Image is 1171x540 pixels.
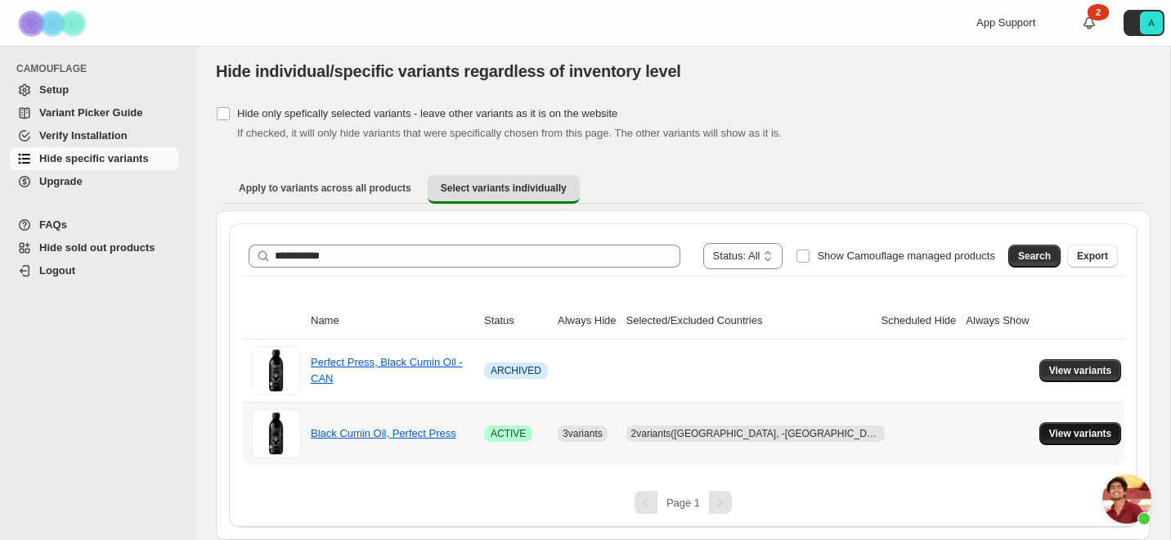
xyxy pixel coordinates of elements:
span: Page 1 [666,497,700,509]
th: Scheduled Hide [877,303,962,340]
a: Verify Installation [10,124,178,147]
span: ACTIVE [491,427,526,440]
a: Hide specific variants [10,147,178,170]
span: Upgrade [39,175,83,187]
img: Perfect Press, Black Cumin Oil - CAN [252,346,301,395]
span: View variants [1049,364,1112,377]
span: Verify Installation [39,129,128,142]
span: Avatar with initials A [1140,11,1163,34]
button: Apply to variants across all products [226,175,424,201]
div: Open chat [1102,475,1151,524]
button: Search [1008,245,1061,268]
span: Search [1018,250,1051,263]
button: Select variants individually [428,175,580,204]
span: Show Camouflage managed products [817,250,995,262]
a: 2 [1081,15,1097,31]
a: FAQs [10,214,178,236]
button: Avatar with initials A [1124,10,1164,36]
a: Upgrade [10,170,178,193]
span: Hide individual/specific variants regardless of inventory level [216,62,681,80]
span: Export [1077,250,1108,263]
span: 3 variants [563,428,603,439]
span: FAQs [39,218,67,231]
nav: Pagination [242,491,1124,514]
span: Logout [39,264,75,277]
img: Black Cumin Oil, Perfect Press [252,409,301,458]
span: Hide sold out products [39,241,155,254]
span: Variant Picker Guide [39,106,142,119]
a: Logout [10,259,178,282]
span: View variants [1049,427,1112,440]
span: App Support [976,16,1035,29]
a: Black Cumin Oil, Perfect Press [311,427,456,439]
span: Setup [39,83,69,96]
span: Hide specific variants [39,152,149,164]
span: Apply to variants across all products [239,182,411,195]
span: Hide only spefically selected variants - leave other variants as it is on the website [237,107,617,119]
div: 2 [1088,4,1109,20]
span: Select variants individually [441,182,567,195]
a: Hide sold out products [10,236,178,259]
button: View variants [1039,422,1122,445]
span: 2 variants ([GEOGRAPHIC_DATA], -[GEOGRAPHIC_DATA]) [631,428,891,439]
span: ARCHIVED [491,364,541,377]
img: Camouflage [13,1,95,46]
span: If checked, it will only hide variants that were specifically chosen from this page. The other va... [237,127,782,139]
a: Perfect Press, Black Cumin Oil - CAN [311,356,463,385]
th: Always Hide [553,303,621,340]
div: Select variants individually [216,210,1151,540]
text: A [1148,18,1155,28]
button: Export [1067,245,1118,268]
th: Always Show [961,303,1034,340]
button: View variants [1039,359,1122,382]
a: Setup [10,79,178,101]
a: Variant Picker Guide [10,101,178,124]
th: Name [306,303,479,340]
th: Selected/Excluded Countries [621,303,877,340]
span: CAMOUFLAGE [16,62,185,75]
th: Status [479,303,553,340]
